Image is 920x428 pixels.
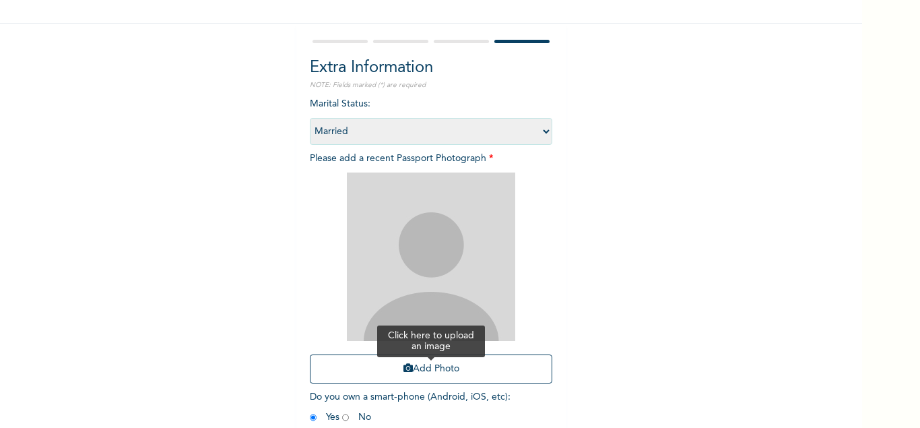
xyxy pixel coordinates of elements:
[310,392,511,422] span: Do you own a smart-phone (Android, iOS, etc) : Yes No
[310,355,552,384] button: Add Photo
[310,99,552,136] span: Marital Status :
[347,173,515,341] img: Crop
[310,80,552,90] p: NOTE: Fields marked (*) are required
[310,56,552,80] h2: Extra Information
[310,154,552,390] span: Please add a recent Passport Photograph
